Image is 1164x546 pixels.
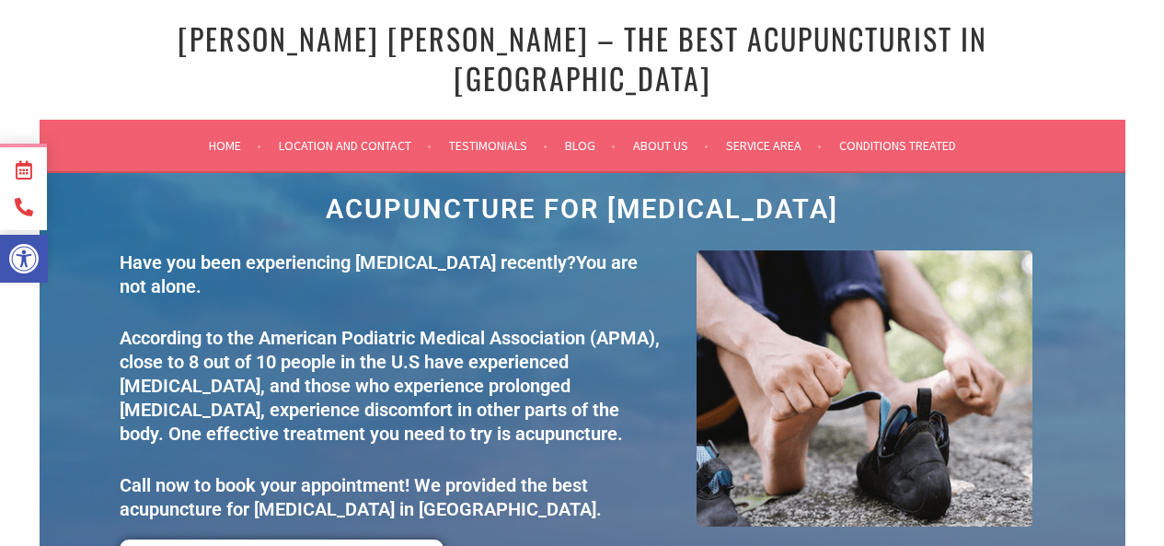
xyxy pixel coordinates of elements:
[839,134,956,157] a: Conditions Treated
[697,250,1032,527] img: irvine acupuncture for foot pain
[120,251,638,297] span: You are not alone.
[726,134,822,157] a: Service Area
[120,327,660,445] span: According to the American Podiatric Medical Association (APMA), close to 8 out of 10 people in th...
[565,134,616,157] a: Blog
[209,134,261,157] a: Home
[120,473,667,521] p: Call now to book your appointment! We provided the best acupuncture for [MEDICAL_DATA] in [GEOGRA...
[110,196,1055,223] h1: Acupuncture for [MEDICAL_DATA]
[178,17,987,99] a: [PERSON_NAME] [PERSON_NAME] – The Best Acupuncturist In [GEOGRAPHIC_DATA]
[120,250,667,298] p: Have you been experiencing [MEDICAL_DATA] recently?
[279,134,432,157] a: Location and Contact
[449,134,547,157] a: Testimonials
[633,134,709,157] a: About Us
